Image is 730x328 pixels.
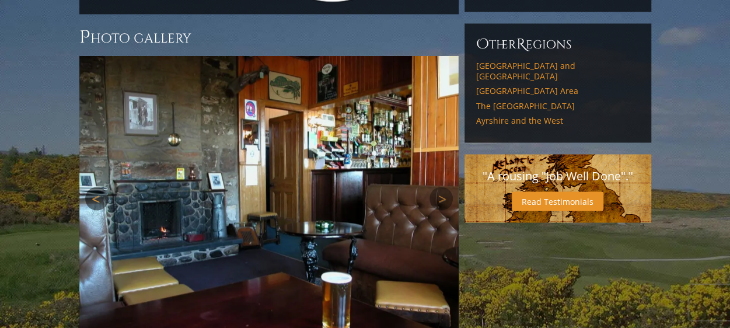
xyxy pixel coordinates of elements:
[516,35,526,54] span: R
[512,191,603,211] a: Read Testimonials
[476,116,640,126] a: Ayrshire and the West
[476,35,640,54] h6: ther egions
[476,86,640,96] a: [GEOGRAPHIC_DATA] Area
[79,26,459,49] h3: Photo Gallery
[476,35,489,54] span: O
[476,101,640,111] a: The [GEOGRAPHIC_DATA]
[429,187,453,210] a: Next
[85,187,109,210] a: Previous
[476,61,640,81] a: [GEOGRAPHIC_DATA] and [GEOGRAPHIC_DATA]
[476,166,640,187] p: "A rousing "Job Well Done"."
